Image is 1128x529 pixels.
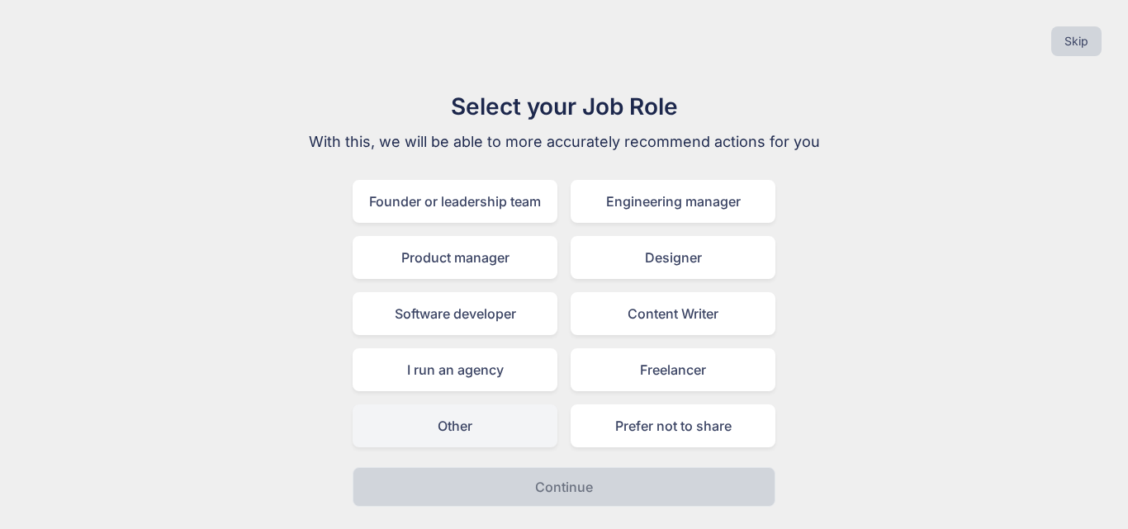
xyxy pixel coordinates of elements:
div: I run an agency [353,348,557,391]
div: Freelancer [571,348,775,391]
div: Software developer [353,292,557,335]
div: Product manager [353,236,557,279]
button: Continue [353,467,775,507]
div: Other [353,404,557,447]
div: Designer [571,236,775,279]
div: Prefer not to share [571,404,775,447]
p: With this, we will be able to more accurately recommend actions for you [287,130,841,154]
p: Continue [535,477,593,497]
button: Skip [1051,26,1102,56]
h1: Select your Job Role [287,89,841,124]
div: Founder or leadership team [353,180,557,223]
div: Engineering manager [571,180,775,223]
div: Content Writer [571,292,775,335]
